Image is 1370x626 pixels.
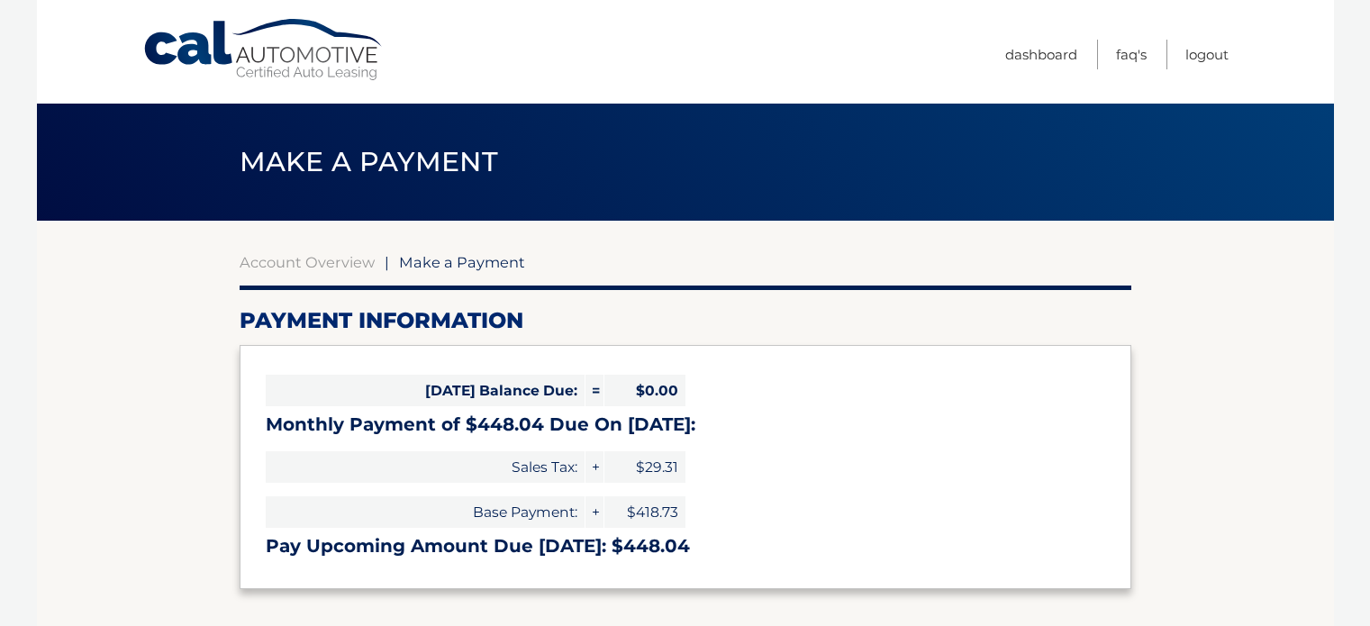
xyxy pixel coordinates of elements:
[142,18,386,82] a: Cal Automotive
[1116,40,1147,69] a: FAQ's
[399,253,525,271] span: Make a Payment
[585,375,603,406] span: =
[266,413,1105,436] h3: Monthly Payment of $448.04 Due On [DATE]:
[240,307,1131,334] h2: Payment Information
[240,145,498,178] span: Make a Payment
[266,375,585,406] span: [DATE] Balance Due:
[604,375,685,406] span: $0.00
[604,496,685,528] span: $418.73
[266,451,585,483] span: Sales Tax:
[266,535,1105,558] h3: Pay Upcoming Amount Due [DATE]: $448.04
[1185,40,1229,69] a: Logout
[604,451,685,483] span: $29.31
[585,496,603,528] span: +
[240,253,375,271] a: Account Overview
[1005,40,1077,69] a: Dashboard
[585,451,603,483] span: +
[385,253,389,271] span: |
[266,496,585,528] span: Base Payment:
